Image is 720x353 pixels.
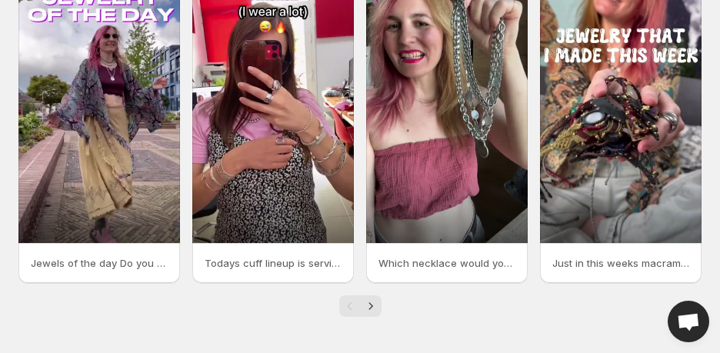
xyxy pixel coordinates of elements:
[360,295,382,317] button: Next
[668,301,709,342] div: Open chat
[31,255,168,271] p: Jewels of the day Do you prefer rings necklaces or bracelets ethnasia jwls jewelryoftheday handma...
[205,255,342,271] p: Todays cuff lineup is serving looks Scoring them from chic to must-have help me decide CuffCrush ...
[552,255,689,271] p: Just in this weeks macram magic Hand-knotted with love made to turn every outfit into a boho drea...
[378,255,515,271] p: Which necklace would you pick From V-necks to halters were matching necklines with the perfect je...
[339,295,382,317] nav: Pagination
